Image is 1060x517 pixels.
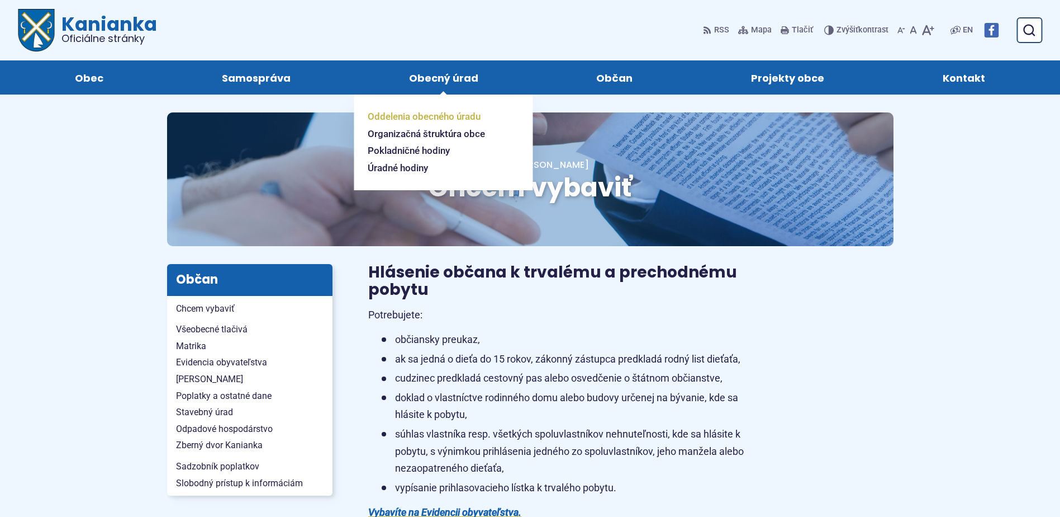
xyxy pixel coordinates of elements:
[167,338,332,355] a: Matrika
[836,26,888,35] span: kontrast
[382,480,765,497] li: vypísanie prihlasovacieho lístka k trvalého pobytu.
[176,321,324,338] span: Všeobecné tlačivá
[382,426,765,477] li: súhlas vlastníka resp. všetkých spoluvlastníkov nehnuteľnosti, kde sa hlásite k pobytu, s výnimko...
[368,142,450,159] span: Pokladničné hodiny
[176,437,324,454] span: Zberný dvor Kanianka
[368,108,506,125] a: Oddelenia obecného úradu
[75,60,103,95] span: Obec
[703,60,872,95] a: Projekty obce
[167,300,332,317] a: Chcem vybaviť
[907,18,919,42] button: Nastaviť pôvodnú veľkosť písma
[167,475,332,492] a: Slobodný prístup k informáciám
[502,158,589,171] a: [PERSON_NAME]
[824,18,891,42] button: Zvýšiťkontrast
[176,458,324,475] span: Sadzobník poplatkov
[176,421,324,438] span: Odpadové hospodárstvo
[167,264,332,295] h3: Občan
[895,60,1033,95] a: Kontakt
[368,159,506,177] a: Úradné hodiny
[368,307,765,324] p: Potrebujete:
[55,15,157,44] span: Kanianka
[751,60,824,95] span: Projekty obce
[361,60,526,95] a: Obecný úrad
[382,370,765,387] li: cudzinec predkladá cestovný pas alebo osvedčenie o štátnom občianstve,
[382,351,765,368] li: ak sa jedná o dieťa do 15 rokov, zákonný zástupca predkladá rodný list dieťaťa,
[167,388,332,405] a: Poplatky a ostatné dane
[549,60,681,95] a: Občan
[176,338,324,355] span: Matrika
[368,261,737,300] span: Hlásenie občana k trvalému a prechodnému pobytu
[176,404,324,421] span: Stavebný úrad
[751,23,772,37] span: Mapa
[176,475,324,492] span: Slobodný prístup k informáciám
[61,34,157,44] span: Oficiálne stránky
[368,159,428,177] span: Úradné hodiny
[167,437,332,454] a: Zberný dvor Kanianka
[222,60,291,95] span: Samospráva
[382,389,765,424] li: doklad o vlastníctve rodinného domu alebo budovy určenej na bývanie, kde sa hlásite k pobytu,
[167,421,332,438] a: Odpadové hospodárstvo
[792,26,813,35] span: Tlačiť
[961,23,975,37] a: EN
[176,371,324,388] span: [PERSON_NAME]
[167,404,332,421] a: Stavebný úrad
[943,60,985,95] span: Kontakt
[167,321,332,338] a: Všeobecné tlačivá
[736,18,774,42] a: Mapa
[167,371,332,388] a: [PERSON_NAME]
[18,9,157,51] a: Logo Kanianka, prejsť na domovskú stránku.
[714,23,729,37] span: RSS
[895,18,907,42] button: Zmenšiť veľkosť písma
[368,125,506,143] a: Organizačná štruktúra obce
[176,300,324,317] span: Chcem vybaviť
[409,60,478,95] span: Obecný úrad
[174,60,339,95] a: Samospráva
[984,23,999,37] img: Prejsť na Facebook stránku
[18,9,55,51] img: Prejsť na domovskú stránku
[596,60,633,95] span: Občan
[428,170,632,205] span: Chcem vybaviť
[778,18,815,42] button: Tlačiť
[368,125,485,143] span: Organizačná štruktúra obce
[368,142,506,159] a: Pokladničné hodiny
[703,18,731,42] a: RSS
[27,60,151,95] a: Obec
[836,25,858,35] span: Zvýšiť
[382,331,765,349] li: občiansky preukaz,
[176,354,324,371] span: Evidencia obyvateľstva
[176,388,324,405] span: Poplatky a ostatné dane
[167,354,332,371] a: Evidencia obyvateľstva
[514,158,589,171] span: [PERSON_NAME]
[963,23,973,37] span: EN
[167,458,332,475] a: Sadzobník poplatkov
[919,18,937,42] button: Zväčšiť veľkosť písma
[368,108,481,125] span: Oddelenia obecného úradu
